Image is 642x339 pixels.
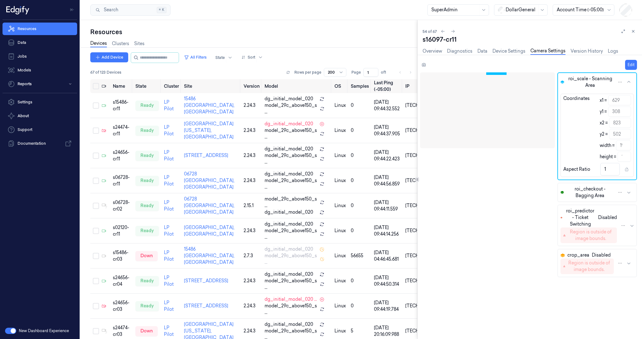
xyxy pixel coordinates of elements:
a: 15486 [GEOGRAPHIC_DATA], [GEOGRAPHIC_DATA] [184,96,234,115]
button: Select row [93,153,99,159]
label: width = [600,142,615,149]
div: s24474-cr11 [113,124,130,137]
span: dg_initial_model_020 [265,271,313,278]
div: s06728-cr02 [113,199,130,212]
span: model_29c_above150_s ... [265,227,317,241]
div: 2.24.3 [244,177,260,184]
span: dg_initial_model_020 [265,246,313,253]
button: Select row [93,102,99,109]
p: linux [334,227,346,234]
a: Settings [3,96,77,108]
a: LP Pilot [164,275,174,287]
div: [TECHNICAL_ID] [405,127,442,134]
label: y1 = [600,108,607,115]
div: 0 [351,227,369,234]
span: dg_initial_model_020 [265,221,313,227]
a: LP Pilot [164,300,174,312]
th: Name [110,79,133,93]
button: All Filters [182,52,209,62]
button: About [3,110,77,122]
a: 15486 [GEOGRAPHIC_DATA], [GEOGRAPHIC_DATA] [184,246,234,265]
label: y2 = [600,131,608,138]
a: Jobs [3,50,77,63]
a: Documentation [3,137,77,150]
th: Cluster [161,79,182,93]
a: Camera Settings [530,48,566,55]
button: Select row [93,253,99,259]
button: Select row [93,303,99,309]
a: LP Pilot [164,200,174,212]
span: model_29c_above150_s ... [265,127,317,140]
button: Toggle Navigation [67,5,77,15]
div: 2.15.1 [244,202,260,209]
p: linux [334,102,346,109]
a: [STREET_ADDRESS] [184,153,228,158]
div: [TECHNICAL_ID] [405,177,442,184]
div: 0 [351,303,369,309]
a: 06728 [GEOGRAPHIC_DATA], [GEOGRAPHIC_DATA] [184,196,234,215]
a: LP Pilot [164,124,174,137]
div: s24656-cr04 [113,274,130,288]
span: dg_initial_model_020 [265,171,313,177]
div: [DATE] 09:44:19.784 [374,300,400,313]
div: [DATE] 09:44:37.905 [374,124,400,137]
span: dg_initial_model_020 [265,321,313,328]
div: 2.24.3 [244,102,260,109]
p: Rows per page [294,70,321,75]
div: 0 [351,278,369,284]
th: Last Ping (-05:00) [371,79,403,93]
div: [TECHNICAL_ID] [405,278,442,284]
button: Select row [93,178,99,184]
div: Disabled [560,252,614,258]
a: Resources [3,23,77,35]
nav: pagination [396,68,415,77]
button: Select row [93,278,99,284]
button: Select row [93,328,99,334]
div: roi_scale - Scanning Area [558,94,636,177]
span: model_29c_above150_s ... [265,177,317,190]
a: [GEOGRAPHIC_DATA][US_STATE], [GEOGRAPHIC_DATA] [184,121,234,140]
div: s02120-cr11 [113,224,130,237]
div: [DATE] 09:44:22.423 [374,149,400,162]
div: 2.24.3 [244,127,260,134]
a: Diagnostics [447,48,472,55]
a: LP Pilot [164,325,174,337]
div: 56655 [351,253,369,259]
div: 2.24.3 [244,278,260,284]
span: roi_predictor - Ticket Switching [565,208,596,227]
div: Disabled [560,208,617,227]
span: of 1 [381,70,391,75]
button: roi_predictor - Ticket SwitchingDisabledRegion is outside of image bounds. [558,205,639,246]
button: roi_scale - Scanning Area [558,73,636,91]
span: dg_initial_model_020 [265,146,313,152]
div: [TECHNICAL_ID] [405,202,442,209]
span: model_29c_above150_s ... [265,102,317,115]
div: ready [135,126,159,136]
a: Device Settings [492,48,525,55]
button: Search⌘K [90,4,171,16]
div: s15486-cr03 [113,249,130,263]
span: Page [351,70,361,75]
div: [DATE] 04:46:45.681 [374,249,400,263]
div: [TECHNICAL_ID] [405,152,442,159]
div: ready [135,201,159,211]
button: Select row [93,203,99,209]
div: s16097-cr11 [423,35,637,44]
span: dg_initial_model_020 ... [265,296,317,303]
div: Aspect Ratio [563,166,590,173]
a: Data [477,48,487,55]
div: 2.24.3 [244,328,260,334]
button: Add Device [90,52,128,62]
span: model_29c_above150_s ... [265,303,317,316]
a: Devices [90,40,107,47]
button: Select row [93,228,99,234]
p: linux [334,152,346,159]
span: model_29c_above150_s ... [265,253,317,266]
th: Model [262,79,332,93]
a: LP Pilot [164,149,174,162]
div: 0 [351,177,369,184]
a: LP Pilot [164,99,174,112]
div: 0 [351,152,369,159]
p: linux [334,303,346,309]
div: down [135,326,158,336]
